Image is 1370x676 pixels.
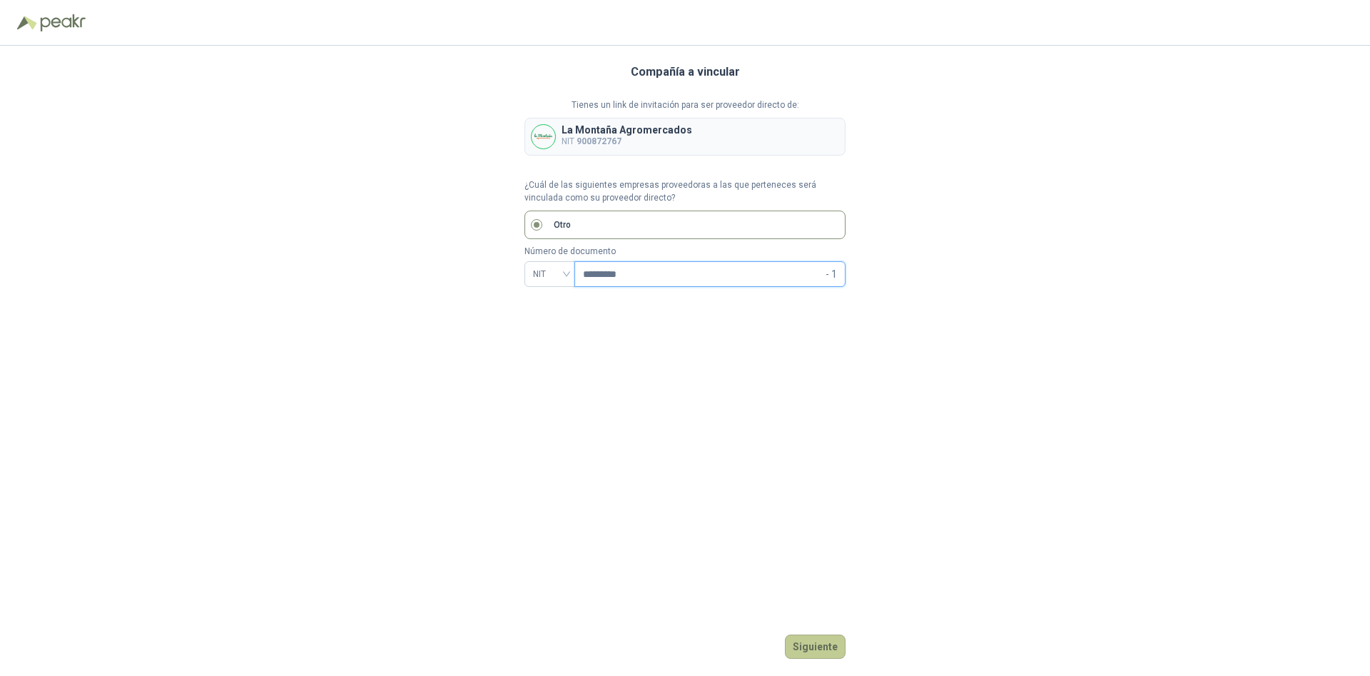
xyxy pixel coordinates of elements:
[554,218,571,232] p: Otro
[524,99,846,112] p: Tienes un link de invitación para ser proveedor directo de:
[40,14,86,31] img: Peakr
[785,635,846,659] button: Siguiente
[562,135,692,148] p: NIT
[533,263,567,285] span: NIT
[17,16,37,30] img: Logo
[524,245,846,258] p: Número de documento
[631,63,740,81] h3: Compañía a vincular
[577,136,621,146] b: 900872767
[562,125,692,135] p: La Montaña Agromercados
[826,262,837,286] span: - 1
[532,125,555,148] img: Company Logo
[524,178,846,206] p: ¿Cuál de las siguientes empresas proveedoras a las que perteneces será vinculada como su proveedo...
